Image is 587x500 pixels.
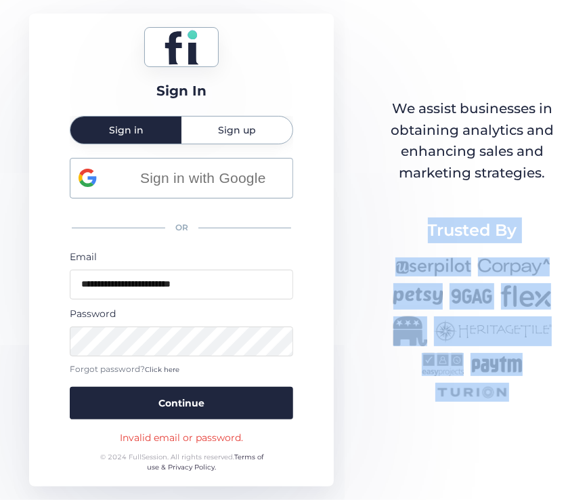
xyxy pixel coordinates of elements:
[478,257,550,276] img: corpay-new.png
[387,98,557,184] div: We assist businesses in obtaining analytics and enhancing sales and marketing strategies.
[70,363,293,376] div: Forgot password?
[395,257,471,276] img: userpilot-new.png
[70,306,293,321] div: Password
[109,125,144,135] span: Sign in
[501,283,551,310] img: flex-new.png
[422,353,464,376] img: easyprojects-new.png
[393,316,427,346] img: Republicanlogo-bw.png
[156,81,206,102] div: Sign In
[158,396,204,411] span: Continue
[428,217,517,243] span: Trusted By
[434,316,552,346] img: heritagetile-new.png
[147,453,263,472] a: Terms of use & Privacy Policy.
[393,283,443,310] img: petsy-new.png
[450,283,494,310] img: 9gag-new.png
[70,213,293,243] div: OR
[145,365,179,374] span: Click here
[120,430,243,445] div: Invalid email or password.
[121,167,284,189] span: Sign in with Google
[471,353,523,376] img: paytm-new.png
[435,383,509,402] img: turion-new.png
[218,125,256,135] span: Sign up
[70,387,293,419] button: Continue
[94,452,269,473] div: © 2024 FullSession. All rights reserved.
[70,249,293,264] div: Email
